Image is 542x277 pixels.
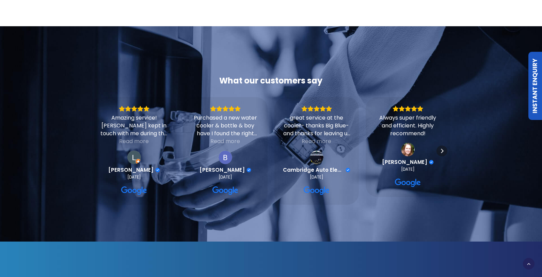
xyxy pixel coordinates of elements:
[310,151,323,164] a: View on Google
[436,145,447,156] div: Next
[92,97,450,205] div: Carousel
[401,143,415,156] a: View on Google
[374,106,442,112] div: Rating: 5.0 out of 5
[283,114,350,137] div: great service at the cooler- thanks Big Blue- and thanks for leaving us a 5 * review- Cambridge A...
[302,137,331,145] div: Read more
[219,174,232,180] div: [DATE]
[310,174,323,180] div: [DATE]
[108,167,154,173] span: [PERSON_NAME]
[200,167,251,173] a: Review by Barbara Stevenson
[382,159,434,165] a: Review by Tanya Sloane
[100,114,168,137] div: Amazing service! [PERSON_NAME] kept in touch with me during the whole process and even called to ...
[121,185,147,196] a: View on Google
[119,137,149,145] div: Read more
[127,151,141,164] a: View on Google
[108,167,160,173] a: Review by Laura sands
[283,167,344,173] span: Cambridge Auto Electric
[346,168,350,172] div: Verified Customer
[528,52,542,120] a: Instant Enquiry
[283,167,350,173] a: Review by Cambridge Auto Electric
[210,137,240,145] div: Read more
[219,151,232,164] a: View on Google
[382,159,427,165] span: [PERSON_NAME]
[395,178,421,188] a: View on Google
[283,106,350,112] div: Rating: 5.0 out of 5
[212,185,238,196] a: View on Google
[219,151,232,164] img: Barbara Stevenson
[155,168,160,172] div: Verified Customer
[401,143,415,156] img: Tanya Sloane
[497,232,532,267] iframe: Chatbot
[95,145,106,156] div: Previous
[192,114,259,137] div: Purchased a new water cooler & bottle & boy have I found the right company. [PERSON_NAME] is exce...
[246,168,251,172] div: Verified Customer
[127,174,141,180] div: [DATE]
[429,160,434,165] div: Verified Customer
[192,106,259,112] div: Rating: 5.0 out of 5
[304,185,330,196] a: View on Google
[100,106,168,112] div: Rating: 5.0 out of 5
[200,167,245,173] span: [PERSON_NAME]
[92,75,450,86] div: What our customers say
[127,151,141,164] img: Laura sands
[401,167,415,172] div: [DATE]
[374,114,442,137] div: Always super friendly and efficient. Highly recommend!
[310,151,323,164] img: Cambridge Auto Electric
